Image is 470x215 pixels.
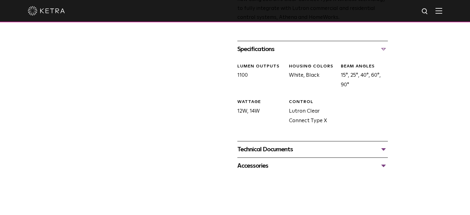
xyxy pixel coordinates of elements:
img: search icon [421,8,429,15]
div: HOUSING COLORS [289,63,336,70]
div: 15°, 25°, 40°, 60°, 90° [336,63,387,90]
div: Accessories [237,161,388,171]
div: Specifications [237,44,388,54]
div: Lutron Clear Connect Type X [284,99,336,126]
div: WATTAGE [237,99,284,105]
div: 12W, 14W [233,99,284,126]
div: LUMEN OUTPUTS [237,63,284,70]
img: ketra-logo-2019-white [28,6,65,15]
div: CONTROL [289,99,336,105]
div: Technical Documents [237,144,388,154]
img: Hamburger%20Nav.svg [435,8,442,14]
div: BEAM ANGLES [341,63,387,70]
div: White, Black [284,63,336,90]
div: 1100 [233,63,284,90]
